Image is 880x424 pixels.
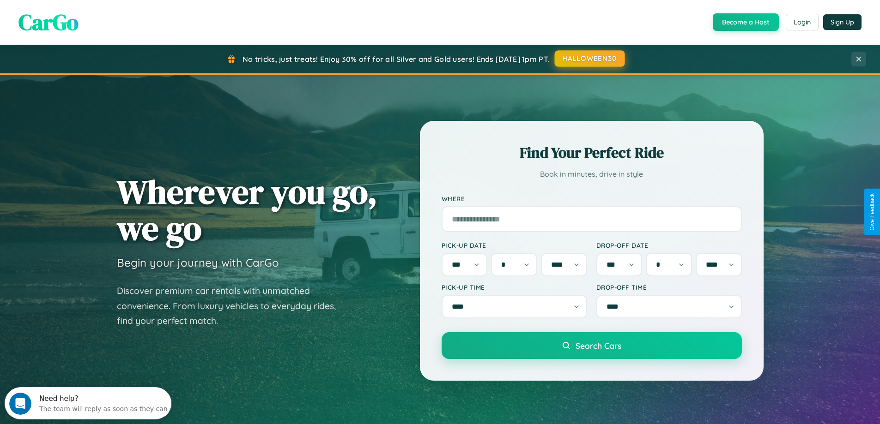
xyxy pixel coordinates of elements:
[442,283,587,291] label: Pick-up Time
[35,8,163,15] div: Need help?
[5,387,171,419] iframe: Intercom live chat discovery launcher
[713,13,779,31] button: Become a Host
[823,14,862,30] button: Sign Up
[442,167,742,181] p: Book in minutes, drive in style
[35,15,163,25] div: The team will reply as soon as they can
[4,4,172,29] div: Open Intercom Messenger
[869,193,875,231] div: Give Feedback
[117,256,279,269] h3: Begin your journey with CarGo
[786,14,819,30] button: Login
[117,283,348,328] p: Discover premium car rentals with unmatched convenience. From luxury vehicles to everyday rides, ...
[596,283,742,291] label: Drop-off Time
[117,173,377,246] h1: Wherever you go, we go
[243,54,549,64] span: No tricks, just treats! Enjoy 30% off for all Silver and Gold users! Ends [DATE] 1pm PT.
[442,143,742,163] h2: Find Your Perfect Ride
[442,332,742,359] button: Search Cars
[442,195,742,203] label: Where
[18,7,79,37] span: CarGo
[555,50,625,67] button: HALLOWEEN30
[9,393,31,415] iframe: Intercom live chat
[576,340,621,351] span: Search Cars
[596,241,742,249] label: Drop-off Date
[442,241,587,249] label: Pick-up Date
